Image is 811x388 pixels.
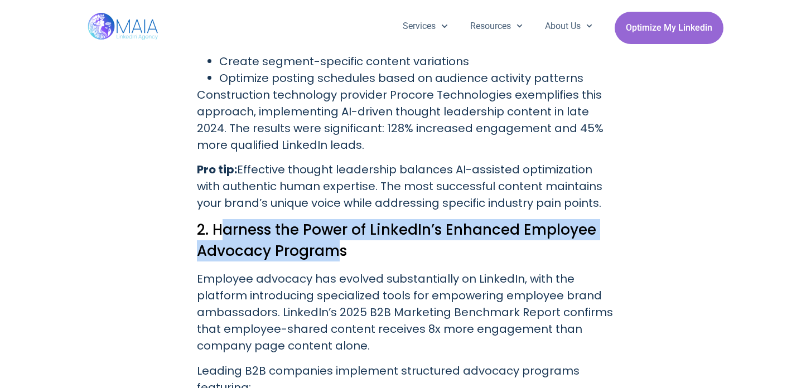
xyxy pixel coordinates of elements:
[197,219,614,261] h2: 2. Harness the Power of LinkedIn’s Enhanced Employee Advocacy Programs
[42,66,100,73] div: Domain Overview
[392,12,458,41] a: Services
[31,18,55,27] div: v 4.0.25
[219,70,614,86] li: Optimize posting schedules based on audience activity patterns
[534,12,604,41] a: About Us
[197,161,614,211] p: Effective thought leadership balances AI-assisted optimization with authentic human expertise. Th...
[30,65,39,74] img: tab_domain_overview_orange.svg
[18,18,27,27] img: logo_orange.svg
[197,270,614,354] p: Employee advocacy has evolved substantially on LinkedIn, with the platform introducing specialize...
[111,65,120,74] img: tab_keywords_by_traffic_grey.svg
[197,86,614,153] p: Construction technology provider Procore Technologies exemplifies this approach, implementing AI-...
[18,29,27,38] img: website_grey.svg
[29,29,123,38] div: Domain: [DOMAIN_NAME]
[123,66,188,73] div: Keywords by Traffic
[392,12,604,41] nav: Menu
[197,162,237,177] strong: Pro tip:
[626,17,712,38] span: Optimize My Linkedin
[219,53,614,70] li: Create segment-specific content variations
[459,12,534,41] a: Resources
[615,12,723,44] a: Optimize My Linkedin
